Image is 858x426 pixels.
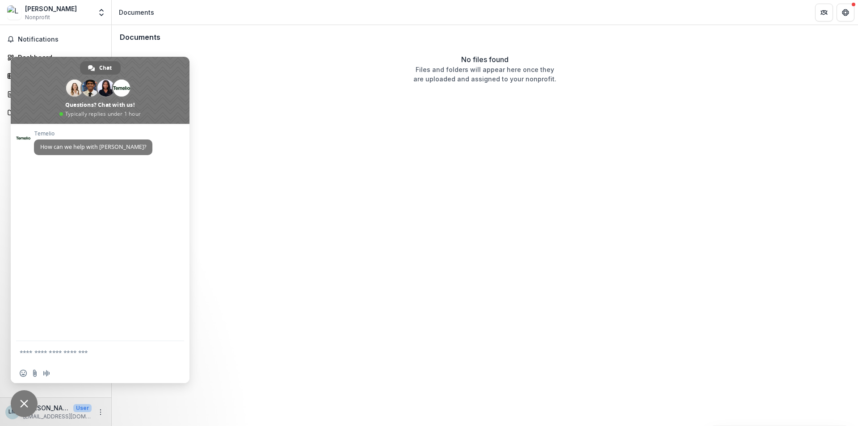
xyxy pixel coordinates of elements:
a: Tasks [4,68,108,83]
button: Partners [815,4,833,21]
div: Documents [119,8,154,17]
p: Files and folders will appear here once they are uploaded and assigned to your nonprofit. [413,65,556,84]
a: Close chat [11,390,38,417]
button: More [95,407,106,418]
span: Temelio [34,131,152,137]
img: Laura Olmedo Moreno [7,5,21,20]
span: Insert an emoji [20,370,27,377]
div: [PERSON_NAME] [25,4,77,13]
span: Notifications [18,36,104,43]
div: Dashboard [18,53,101,62]
p: No files found [461,54,509,65]
span: Nonprofit [25,13,50,21]
div: Laura Olmedo Moreno [8,409,17,415]
button: Notifications [4,32,108,46]
p: [PERSON_NAME] [23,403,70,413]
span: Audio message [43,370,50,377]
a: Documents [4,105,108,120]
p: User [73,404,92,412]
span: Chat [99,61,112,75]
textarea: Compose your message... [20,341,163,363]
p: [EMAIL_ADDRESS][DOMAIN_NAME] [23,413,92,421]
button: Get Help [837,4,854,21]
span: How can we help with [PERSON_NAME]? [40,143,146,151]
h3: Documents [120,33,160,42]
a: Proposals [4,87,108,101]
button: Open entity switcher [95,4,108,21]
nav: breadcrumb [115,6,158,19]
a: Dashboard [4,50,108,65]
span: Send a file [31,370,38,377]
a: Chat [80,61,121,75]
